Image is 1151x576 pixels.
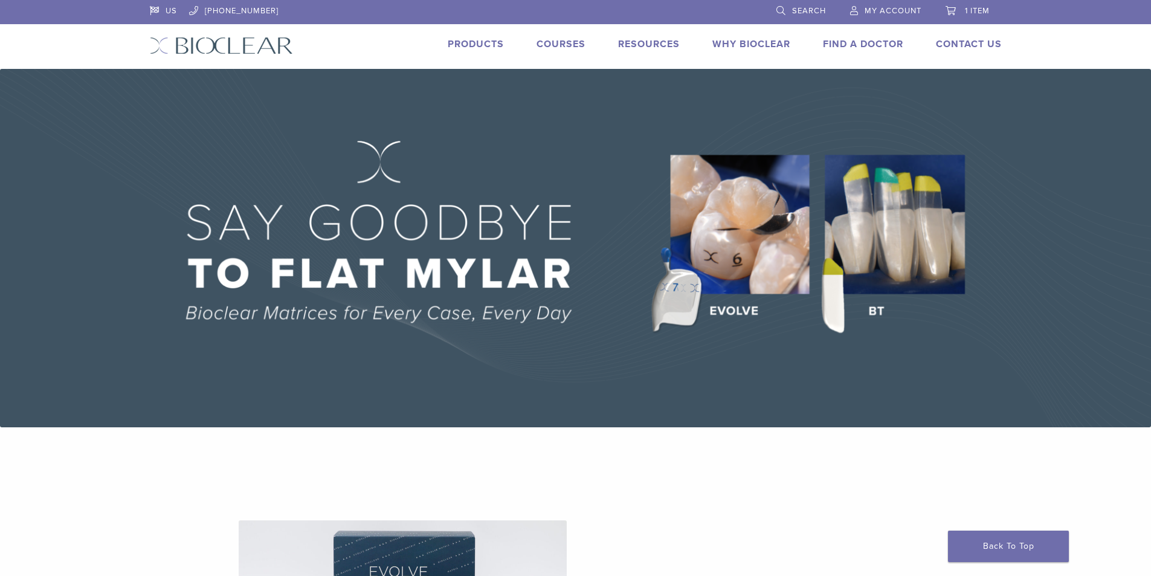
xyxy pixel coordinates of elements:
[618,38,680,50] a: Resources
[448,38,504,50] a: Products
[712,38,790,50] a: Why Bioclear
[823,38,903,50] a: Find A Doctor
[965,6,990,16] span: 1 item
[150,37,293,54] img: Bioclear
[792,6,826,16] span: Search
[865,6,921,16] span: My Account
[936,38,1002,50] a: Contact Us
[948,531,1069,562] a: Back To Top
[537,38,585,50] a: Courses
